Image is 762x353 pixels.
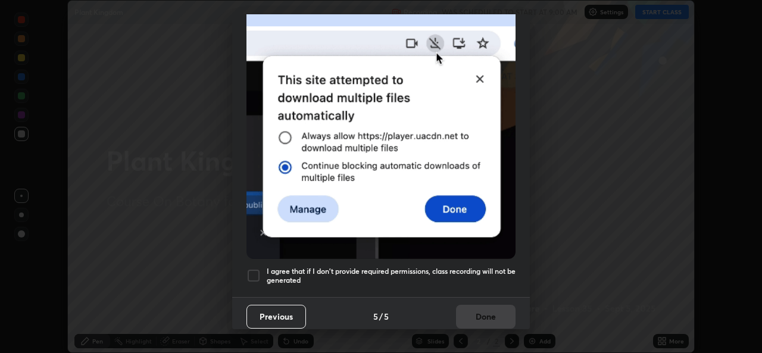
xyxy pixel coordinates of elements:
button: Previous [246,305,306,329]
h4: / [379,310,383,323]
h4: 5 [373,310,378,323]
h5: I agree that if I don't provide required permissions, class recording will not be generated [267,267,516,285]
h4: 5 [384,310,389,323]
